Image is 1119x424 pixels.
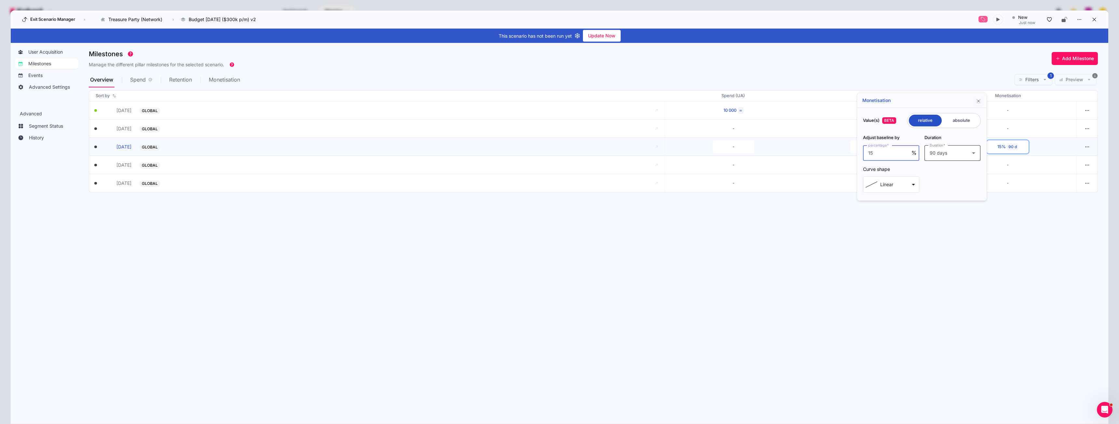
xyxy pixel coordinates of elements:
button: - [713,159,754,172]
a: History [15,133,78,143]
span: GLOBAL [142,108,158,113]
button: Update Now [583,30,621,42]
span: 90 days [930,150,947,156]
span: Filters [1025,76,1039,83]
button: - [850,104,892,117]
div: Spend (UA) [665,93,802,99]
button: 28%d365 [850,122,892,135]
div: Overview [89,72,129,87]
button: Sort by [94,91,117,100]
a: Events [15,70,78,81]
div: Retention [802,93,939,99]
button: [DATE] [102,125,131,132]
button: - [987,104,1029,117]
h2: Monetisation [862,97,891,104]
span: % [911,149,917,156]
div: - [1007,125,1009,132]
button: GLOBAL [139,161,649,169]
div: Just now [1012,21,1035,25]
div: - [1007,180,1009,186]
span: Segment Status [29,123,63,129]
button: - [713,177,754,190]
span: GLOBAL [142,145,158,150]
button: - [713,122,754,135]
span: Sort by [96,93,110,99]
div: Linear [880,181,893,188]
div: Monetisation [208,72,241,87]
iframe: Intercom live chat [1097,402,1112,418]
span: Value(s) [863,117,880,124]
button: 15%90 d [987,140,1029,153]
span: GLOBAL [142,163,158,168]
h3: Manage the different pillar milestones for the selected scenario. [89,61,224,68]
a: Segment Status [15,121,78,131]
span: Preview [1066,76,1083,83]
button: GLOBAL [139,107,649,114]
div: - [1007,162,1009,168]
button: [DATE] [102,107,131,114]
button: [DATE] [102,161,131,168]
button: GLOBAL [139,180,649,187]
h3: Adjust baseline by [863,135,919,141]
div: Tooltip anchor [229,62,235,68]
img: LINEAR [865,181,878,188]
h3: Advanced [15,110,78,120]
span: Add Milestone [1062,55,1094,62]
div: - [1007,107,1009,114]
button: GLOBAL [139,143,649,150]
div: Spend [129,72,168,87]
mat-label: Curve shape [863,166,919,173]
span: This scenario has not been run yet [499,32,572,39]
a: Advanced Settings [15,82,78,92]
mat-tab-body: Overview [89,88,1098,192]
button: GLOBAL [139,125,649,132]
mat-icon: arrow_drop_down [910,181,917,188]
span: GLOBAL [142,181,158,186]
div: - [733,180,735,186]
h3: Duration [924,135,981,141]
div: 15% [997,144,1006,150]
span: Events [28,72,43,79]
div: Retention [168,72,208,87]
div: - [733,162,735,168]
button: [DATE] [102,143,131,150]
span: Retention [169,77,192,82]
button: Add Milestone [1052,52,1098,65]
button: - [850,140,892,153]
span: relative [909,115,942,126]
div: ∞ [738,107,744,114]
span: Update Now [588,31,615,41]
button: - [987,177,1029,190]
div: - [733,144,735,150]
button: - [987,159,1029,172]
span: BETA [882,117,896,124]
button: Exit Scenario Manager [20,14,77,25]
span: Monetisation [209,77,240,82]
button: 10 000∞ [713,104,754,117]
span: Advanced Settings [29,84,70,90]
div: Monetisation [939,93,1077,99]
a: User Acquisition [15,47,78,57]
span: User Acquisition [28,49,63,55]
button: - [987,122,1029,135]
mat-label: percentage [868,143,887,147]
span: GLOBAL [142,126,158,132]
span: Spend [130,77,146,82]
div: 90 d [1007,144,1018,150]
a: Milestones [15,58,78,69]
mat-label: Duration [930,143,943,147]
span: History [29,135,44,141]
span: Milestones [89,51,123,57]
span: Milestones [28,60,51,67]
div: - [733,125,735,132]
button: Preview [1055,74,1097,85]
span: Overview [90,77,113,82]
button: Filters1 [1015,74,1052,85]
div: 10 000 [723,107,736,114]
span: absolute [944,115,979,126]
span: 1 [1047,72,1054,79]
button: 28%d365 [850,159,892,172]
button: [DATE] [102,180,131,186]
button: 28%d365 [850,177,892,190]
button: - [713,140,754,153]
